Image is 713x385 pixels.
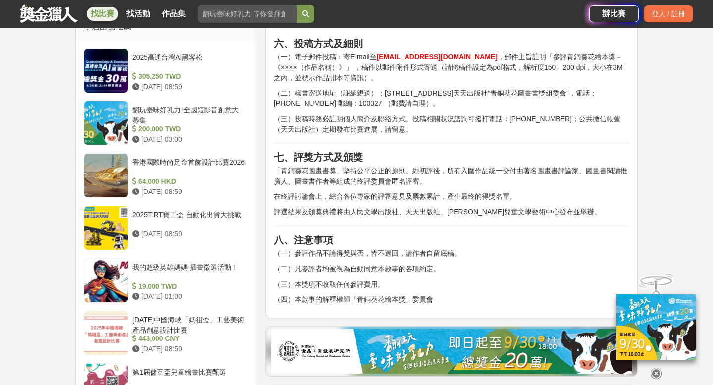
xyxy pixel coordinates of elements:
div: [DATE] 08:59 [132,187,245,197]
div: 2025TIRT寶工盃 自動化出貨大挑戰 [132,210,245,229]
strong: 七、評獎方式及頒獎 [274,152,363,163]
strong: 八、注意事項 [274,235,333,245]
p: （二）樣書寄送地址（謝絕親送）：[STREET_ADDRESS]天天出版社“青銅葵花圖畫書獎組委會”，電話：[PHONE_NUMBER] 郵編：100027 （郵費請自理）。 [274,88,629,109]
a: 2025高通台灣AI黑客松 305,250 TWD [DATE] 08:59 [84,48,249,93]
div: 305,250 TWD [132,71,245,82]
div: [DATE] 03:00 [132,134,245,144]
a: 我的超級英雄媽媽 插畫徵選活動 ! 19,000 TWD [DATE] 01:00 [84,258,249,303]
p: （一）參評作品不論得獎與否，皆不退回，請作者自留底稿。 [274,248,629,259]
p: 評選結果及頒獎典禮將由人民文學出版社、天天出版社、[PERSON_NAME]兒童文學藝術中心發布並舉辦。 [274,207,629,217]
a: [DATE]中國海峽「媽祖盃」工藝美術產品創意設計比賽 443,000 CNY [DATE] 08:59 [84,311,249,355]
img: ff197300-f8ee-455f-a0ae-06a3645bc375.jpg [616,294,696,360]
p: （三）投稿時務必註明個人簡介及聯絡方式。投稿相關狀況諮詢可撥打電話：[PHONE_NUMBER]；公共微信帳號（天天出版社）定期發布比賽進展，請留意。 [274,114,629,135]
img: 307666ae-e2b5-4529-babb-bb0b8697cad8.jpg [271,329,632,374]
p: 在終評討論會上，綜合各位專家的評審意見及票數累計，產生最終的得獎名單。 [274,192,629,202]
a: 找比賽 [87,7,118,21]
div: [DATE] 08:59 [132,344,245,354]
div: 64,000 HKD [132,176,245,187]
div: 200,000 TWD [132,124,245,134]
input: 翻玩臺味好乳力 等你發揮創意！ [198,5,297,23]
div: 翻玩臺味好乳力-全國短影音創意大募集 [132,105,245,124]
a: 2025TIRT寶工盃 自動化出貨大挑戰 [DATE] 08:59 [84,206,249,250]
p: （一）電子郵件投稿：寄E-mail至 ，郵件主旨註明「參評青銅葵花繪本獎－《××××（作品名稱）》」 ，稿件以郵件附件形式寄送（請將稿件設定為pdf格式，解析度150—200 dpi，大小在3M... [274,52,629,83]
div: [DATE] 01:00 [132,291,245,302]
strong: 六、投稿方式及細則 [274,38,363,49]
div: [DATE] 08:59 [132,82,245,92]
a: 香港國際時尚足金首飾設計比賽2026 64,000 HKD [DATE] 08:59 [84,153,249,198]
a: 辦比賽 [589,5,639,22]
div: 443,000 CNY [132,334,245,344]
a: 找活動 [122,7,154,21]
a: 翻玩臺味好乳力-全國短影音創意大募集 200,000 TWD [DATE] 03:00 [84,101,249,145]
div: 登入 / 註冊 [644,5,693,22]
div: [DATE] 08:59 [132,229,245,239]
p: 「青銅葵花圖畫書獎」堅持公平公正的原則。經初評後，所有入圍作品統一交付由著名圖畫書評論家、圖畫書閱讀推廣人、圖畫書作者等組成的終評委員會匿名評審。 [274,166,629,187]
div: [DATE]中國海峽「媽祖盃」工藝美術產品創意設計比賽 [132,315,245,334]
div: 19,000 TWD [132,281,245,291]
p: （二）凡參評者均被視為自動同意本啟事的各項約定。 [274,264,629,274]
div: 香港國際時尚足金首飾設計比賽2026 [132,157,245,176]
p: （三）本獎項不收取任何參評費用。 [274,279,629,289]
a: 作品集 [158,7,190,21]
p: （四）本啟事的解釋權歸「青銅葵花繪本獎」委員會 [274,294,629,305]
div: 2025高通台灣AI黑客松 [132,52,245,71]
strong: [EMAIL_ADDRESS][DOMAIN_NAME] [377,53,498,61]
div: 我的超級英雄媽媽 插畫徵選活動 ! [132,262,245,281]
